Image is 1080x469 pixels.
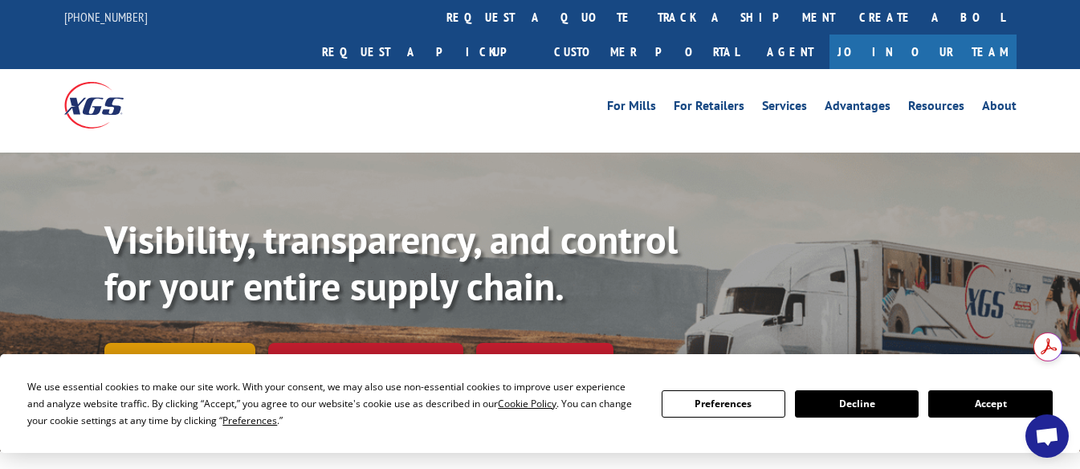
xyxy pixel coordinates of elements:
a: Advantages [825,100,890,117]
a: Track shipment [104,343,255,377]
span: Preferences [222,414,277,427]
button: Decline [795,390,919,418]
a: [PHONE_NUMBER] [64,9,148,25]
a: Services [762,100,807,117]
div: Open chat [1025,414,1069,458]
a: Resources [908,100,964,117]
a: XGS ASSISTANT [476,343,613,377]
a: Calculate transit time [268,343,463,377]
a: For Retailers [674,100,744,117]
b: Visibility, transparency, and control for your entire supply chain. [104,214,678,311]
a: About [982,100,1017,117]
button: Preferences [662,390,785,418]
a: Request a pickup [310,35,542,69]
span: Cookie Policy [498,397,556,410]
button: Accept [928,390,1052,418]
a: Join Our Team [829,35,1017,69]
a: Agent [751,35,829,69]
a: For Mills [607,100,656,117]
div: We use essential cookies to make our site work. With your consent, we may also use non-essential ... [27,378,642,429]
a: Customer Portal [542,35,751,69]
